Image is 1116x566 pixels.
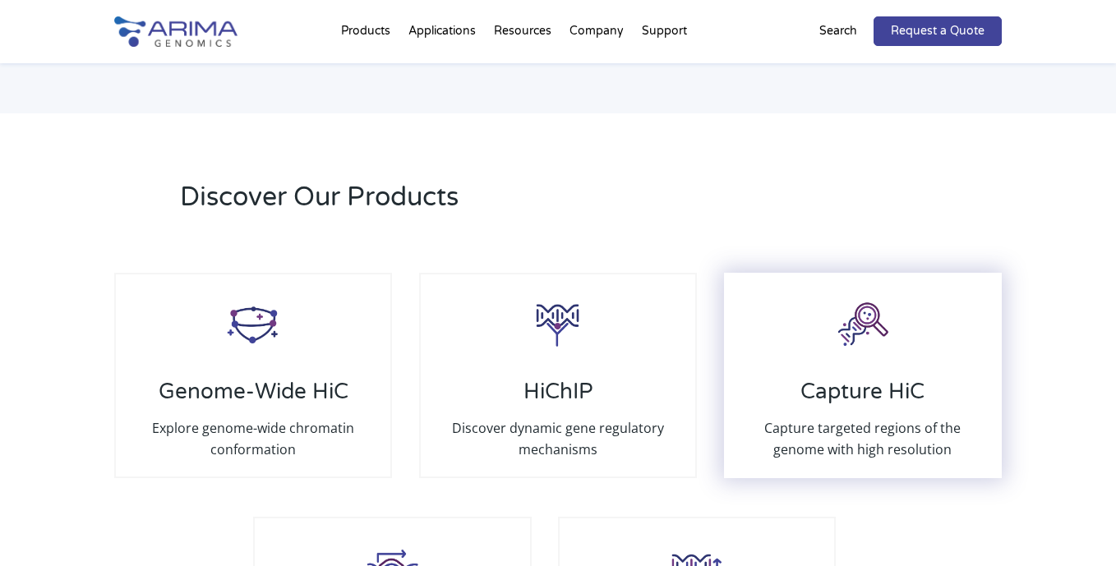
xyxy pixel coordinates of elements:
a: Request a Quote [874,16,1002,46]
img: HiC_Icon_Arima-Genomics.png [220,291,286,357]
h3: HiChIP [437,379,679,417]
p: Capture targeted regions of the genome with high resolution [742,417,984,460]
p: Discover dynamic gene regulatory mechanisms [437,417,679,460]
img: HiCHiP_Icon_Arima-Genomics.png [525,291,591,357]
h2: Discover Our Products [180,179,768,228]
p: Search [819,21,857,42]
h3: Genome-Wide HiC [132,379,374,417]
h3: Capture HiC [742,379,984,417]
img: Arima-Genomics-logo [114,16,237,47]
p: Explore genome-wide chromatin conformation [132,417,374,460]
img: Capture-HiC_Icon_Arima-Genomics.png [830,291,896,357]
